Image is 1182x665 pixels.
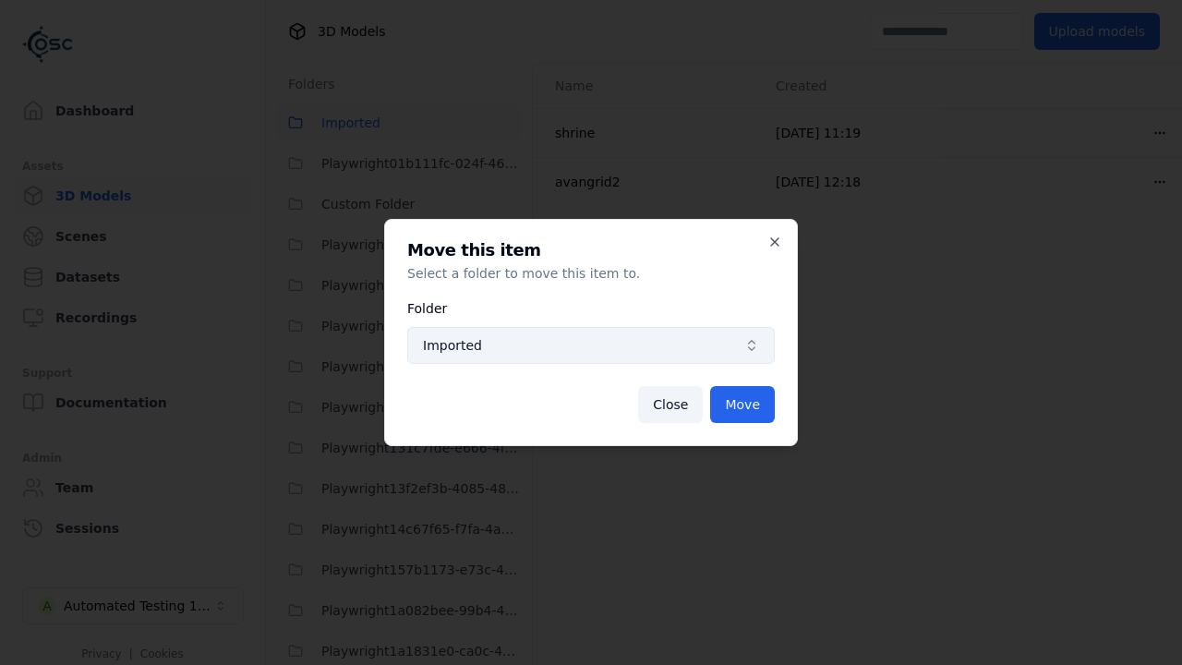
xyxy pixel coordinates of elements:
[710,386,775,423] button: Move
[407,264,775,283] p: Select a folder to move this item to.
[407,242,775,259] h2: Move this item
[423,336,737,355] span: Imported
[638,386,703,423] button: Close
[407,301,447,316] label: Folder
